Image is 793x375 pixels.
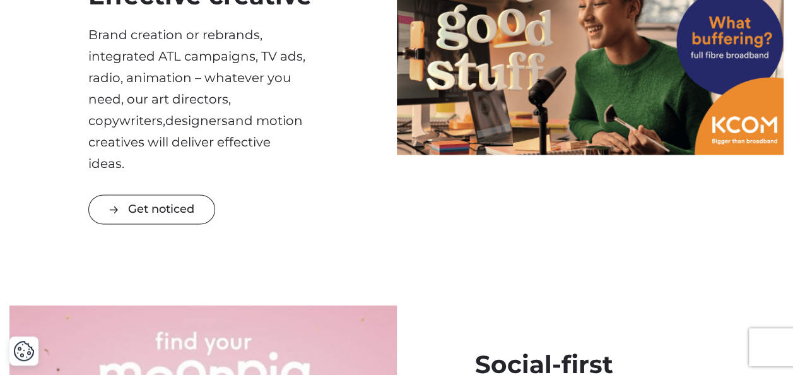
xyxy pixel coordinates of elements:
button: Cookie Settings [13,340,35,362]
span: designers [165,113,228,128]
span: integrated ATL campaigns, TV ads, radio, animation – whatever you need, our art directors, copywr... [88,49,305,128]
img: Revisit consent button [13,340,35,362]
span: and motion creatives will deliver effective ideas. [88,113,303,171]
span: Brand creation or rebrands, [88,27,262,42]
a: Get noticed [88,194,215,224]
